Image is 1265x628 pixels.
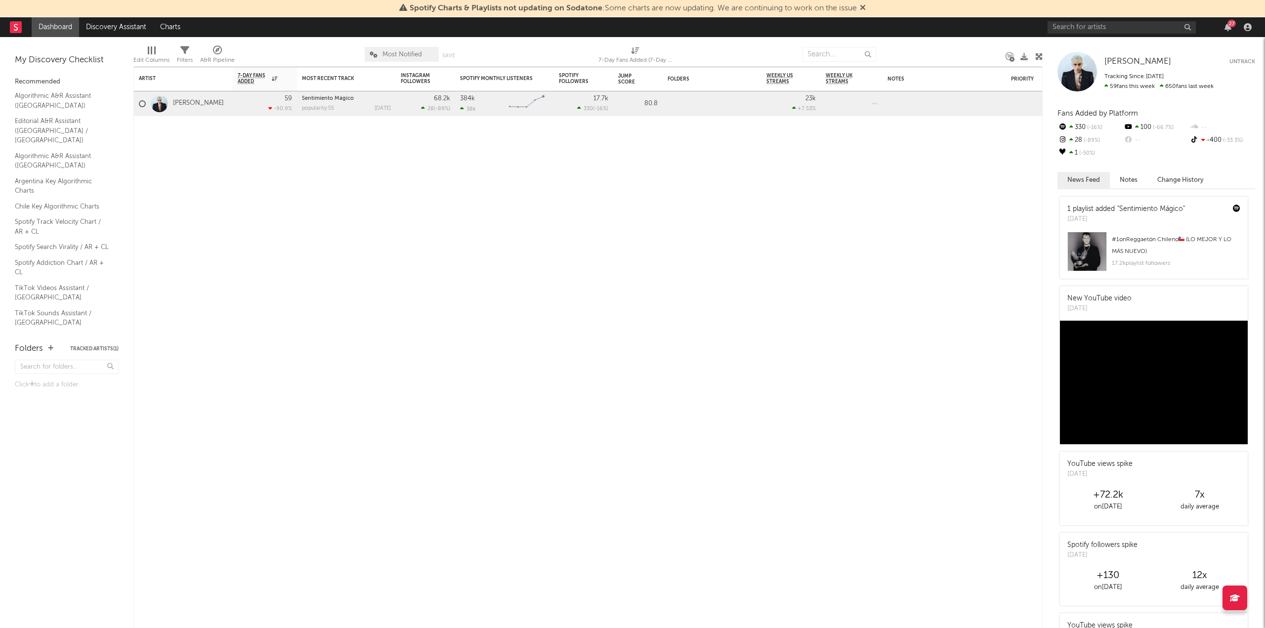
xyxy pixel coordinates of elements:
[618,73,643,85] div: Jump Score
[200,42,235,71] div: A&R Pipeline
[1057,172,1110,188] button: News Feed
[1104,84,1214,89] span: 650 fans last week
[32,17,79,37] a: Dashboard
[598,42,673,71] div: 7-Day Fans Added (7-Day Fans Added)
[802,47,876,62] input: Search...
[460,76,534,82] div: Spotify Monthly Listeners
[826,73,863,84] span: Weekly UK Streams
[382,51,422,58] span: Most Notified
[598,54,673,66] div: 7-Day Fans Added (7-Day Fans Added)
[1123,121,1189,134] div: 100
[1078,151,1095,156] span: -50 %
[200,54,235,66] div: A&R Pipeline
[1110,172,1147,188] button: Notes
[133,54,169,66] div: Edit Columns
[1067,304,1132,314] div: [DATE]
[302,76,376,82] div: Most Recent Track
[70,346,119,351] button: Tracked Artists(1)
[427,106,434,112] span: 28
[792,105,816,112] div: +7.53 %
[153,17,187,37] a: Charts
[15,242,109,252] a: Spotify Search Virality / AR + CL
[302,96,354,101] a: Sentimiento Mágico
[559,73,593,84] div: Spotify Followers
[505,91,549,116] svg: Chart title
[173,99,224,108] a: [PERSON_NAME]
[584,106,593,112] span: 330
[805,95,816,102] div: 23k
[860,4,866,12] span: Dismiss
[15,201,109,212] a: Chile Key Algorithmic Charts
[410,4,602,12] span: Spotify Charts & Playlists not updating on Sodatone
[1117,206,1185,212] a: "Sentimiento Mágico"
[1062,501,1154,513] div: on [DATE]
[1067,469,1133,479] div: [DATE]
[1067,459,1133,469] div: YouTube views spike
[15,308,109,328] a: TikTok Sounds Assistant / [GEOGRAPHIC_DATA]
[15,54,119,66] div: My Discovery Checklist
[1112,257,1240,269] div: 17.2k playlist followers
[577,105,608,112] div: ( )
[177,54,193,66] div: Filters
[1104,57,1171,67] a: [PERSON_NAME]
[1154,489,1245,501] div: 7 x
[1123,134,1189,147] div: --
[1057,147,1123,160] div: 1
[668,76,742,82] div: Folders
[1067,214,1185,224] div: [DATE]
[1067,550,1138,560] div: [DATE]
[139,76,213,82] div: Artist
[1229,57,1255,67] button: Untrack
[1067,293,1132,304] div: New YouTube video
[435,106,449,112] span: -89 %
[1189,121,1255,134] div: --
[285,95,292,102] div: 59
[15,216,109,237] a: Spotify Track Velocity Chart / AR + CL
[1086,125,1102,130] span: -16 %
[15,151,109,171] a: Algorithmic A&R Assistant ([GEOGRAPHIC_DATA])
[15,257,109,278] a: Spotify Addiction Chart / AR + CL
[302,96,391,101] div: Sentimiento Mágico
[1057,134,1123,147] div: 28
[15,116,109,146] a: Editorial A&R Assistant ([GEOGRAPHIC_DATA] / [GEOGRAPHIC_DATA])
[1154,501,1245,513] div: daily average
[15,283,109,303] a: TikTok Videos Assistant / [GEOGRAPHIC_DATA]
[177,42,193,71] div: Filters
[887,76,986,82] div: Notes
[1062,582,1154,593] div: on [DATE]
[442,53,455,58] button: Save
[1222,138,1243,143] span: -33.3 %
[15,360,119,374] input: Search for folders...
[594,106,607,112] span: -16 %
[1062,570,1154,582] div: +130
[15,176,109,196] a: Argentina Key Algorithmic Charts
[593,95,608,102] div: 17.7k
[1062,489,1154,501] div: +72.2k
[618,98,658,110] div: 80.8
[1057,121,1123,134] div: 330
[1224,23,1231,31] button: 27
[401,73,435,84] div: Instagram Followers
[460,106,476,112] div: 38k
[434,95,450,102] div: 68.2k
[1104,57,1171,66] span: [PERSON_NAME]
[421,105,450,112] div: ( )
[1067,540,1138,550] div: Spotify followers spike
[1147,172,1214,188] button: Change History
[1048,21,1196,34] input: Search for artists
[238,73,269,84] span: 7-Day Fans Added
[1151,125,1174,130] span: -66.7 %
[1067,204,1185,214] div: 1 playlist added
[1060,232,1248,279] a: #1onReggaetón Chileno🇨🇱 (LO MEJOR Y LO MÁS NUEVO)17.2kplaylist followers
[268,105,292,112] div: -90.9 %
[15,379,119,391] div: Click to add a folder.
[766,73,801,84] span: Weekly US Streams
[1104,84,1155,89] span: 59 fans this week
[460,95,475,102] div: 384k
[302,106,334,111] div: popularity: 55
[15,343,43,355] div: Folders
[15,76,119,88] div: Recommended
[79,17,153,37] a: Discovery Assistant
[1154,582,1245,593] div: daily average
[410,4,857,12] span: : Some charts are now updating. We are continuing to work on the issue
